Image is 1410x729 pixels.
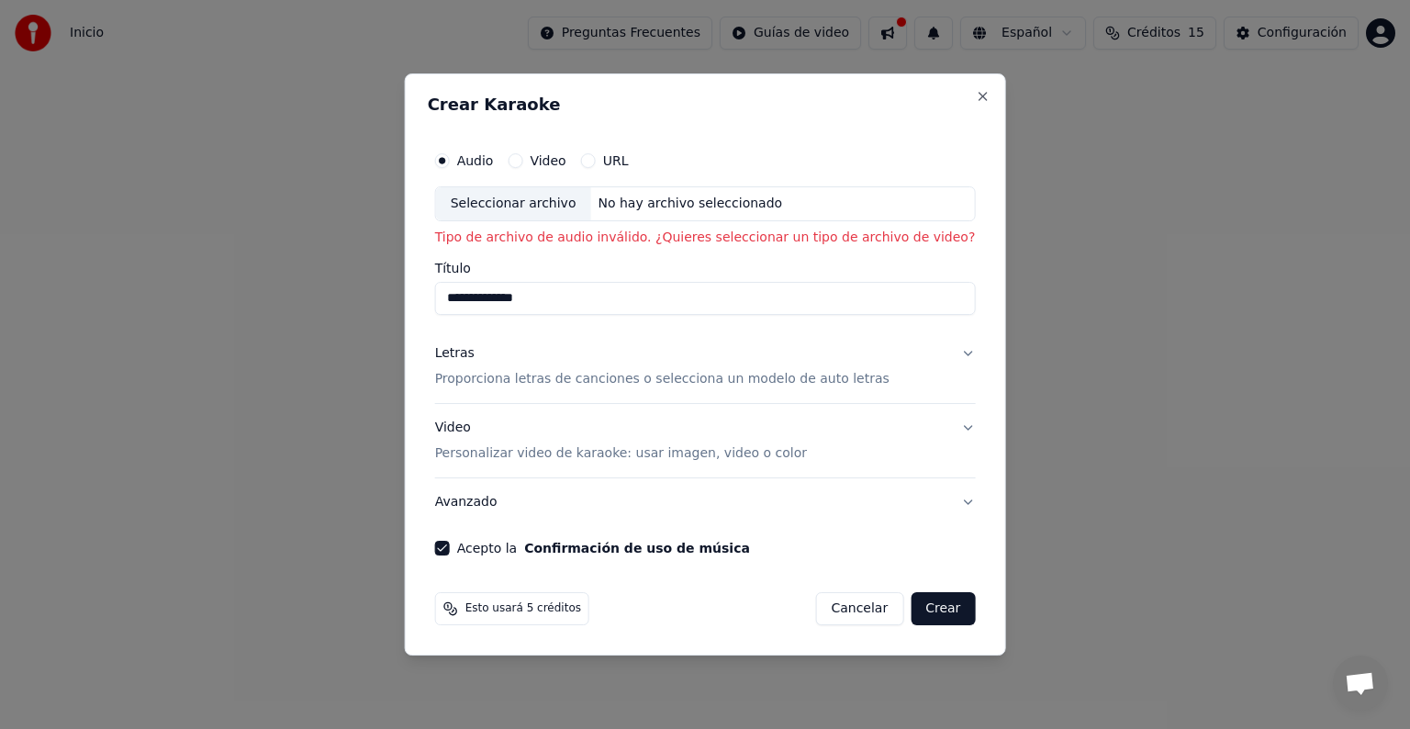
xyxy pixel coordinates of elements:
label: Audio [457,154,494,167]
label: URL [603,154,629,167]
h2: Crear Karaoke [428,96,983,113]
label: Título [435,262,976,275]
p: Proporciona letras de canciones o selecciona un modelo de auto letras [435,370,890,388]
button: Acepto la [524,542,750,555]
label: Acepto la [457,542,750,555]
button: VideoPersonalizar video de karaoke: usar imagen, video o color [435,404,976,477]
div: Letras [435,344,475,363]
button: LetrasProporciona letras de canciones o selecciona un modelo de auto letras [435,330,976,403]
button: Crear [911,592,975,625]
button: Cancelar [815,592,903,625]
p: Tipo de archivo de audio inválido. ¿Quieres seleccionar un tipo de archivo de video? [435,229,976,247]
label: Video [530,154,565,167]
div: Seleccionar archivo [436,187,591,220]
div: Video [435,419,807,463]
div: No hay archivo seleccionado [590,195,789,213]
button: Avanzado [435,478,976,526]
span: Esto usará 5 créditos [465,601,581,616]
p: Personalizar video de karaoke: usar imagen, video o color [435,444,807,463]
